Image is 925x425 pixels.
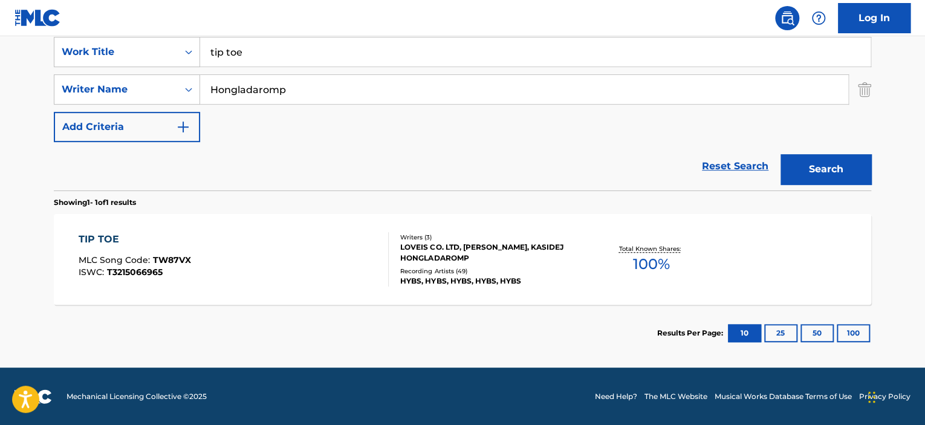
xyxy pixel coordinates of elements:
span: ISWC : [79,267,107,277]
img: Delete Criterion [858,74,871,105]
p: Results Per Page: [657,328,726,339]
div: Help [807,6,831,30]
a: TIP TOEMLC Song Code:TW87VXISWC:T3215066965Writers (3)LOVEIS CO. LTD, [PERSON_NAME], KASIDEJ HONG... [54,214,871,305]
a: The MLC Website [644,391,707,402]
p: Showing 1 - 1 of 1 results [54,197,136,208]
div: Writer Name [62,82,170,97]
img: MLC Logo [15,9,61,27]
button: 50 [800,324,834,342]
img: help [811,11,826,25]
button: 100 [837,324,870,342]
div: HYBS, HYBS, HYBS, HYBS, HYBS [400,276,583,287]
iframe: Chat Widget [865,367,925,425]
span: TW87VX [153,255,191,265]
div: Recording Artists ( 49 ) [400,267,583,276]
a: Privacy Policy [859,391,910,402]
div: Writers ( 3 ) [400,233,583,242]
img: 9d2ae6d4665cec9f34b9.svg [176,120,190,134]
a: Reset Search [696,153,774,180]
div: LOVEIS CO. LTD, [PERSON_NAME], KASIDEJ HONGLADAROMP [400,242,583,264]
p: Total Known Shares: [618,244,683,253]
button: 25 [764,324,797,342]
span: MLC Song Code : [79,255,153,265]
button: Search [781,154,871,184]
a: Need Help? [595,391,637,402]
a: Public Search [775,6,799,30]
button: 10 [728,324,761,342]
span: Mechanical Licensing Collective © 2025 [67,391,207,402]
span: T3215066965 [107,267,163,277]
a: Log In [838,3,910,33]
form: Search Form [54,37,871,190]
a: Musical Works Database Terms of Use [715,391,852,402]
img: logo [15,389,52,404]
div: Drag [868,379,875,415]
div: Work Title [62,45,170,59]
button: Add Criteria [54,112,200,142]
div: TIP TOE [79,232,191,247]
img: search [780,11,794,25]
span: 100 % [632,253,669,275]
